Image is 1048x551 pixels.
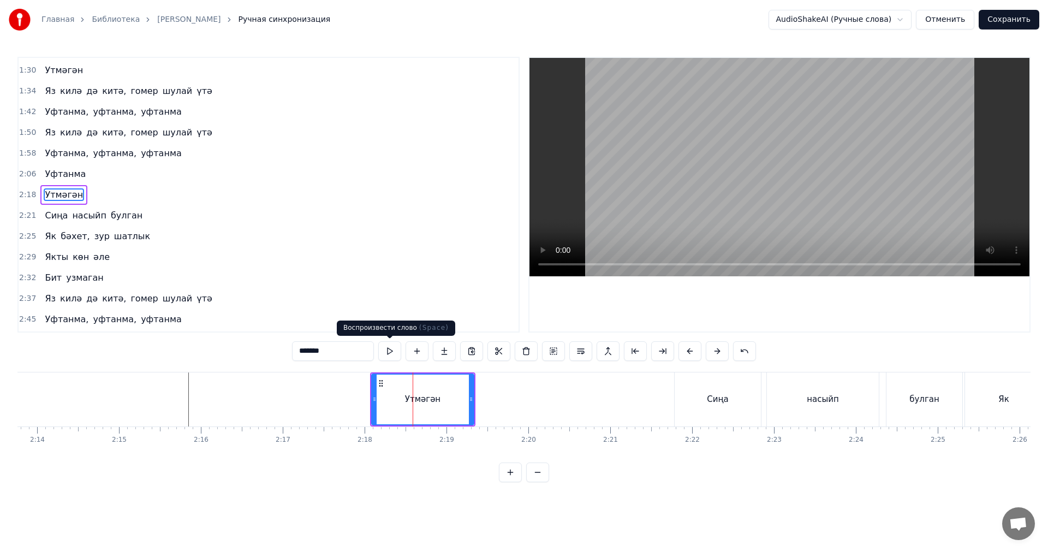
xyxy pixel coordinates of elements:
[521,436,536,445] div: 2:20
[19,106,36,117] span: 1:42
[195,126,213,139] span: үтә
[92,147,138,159] span: уфтанма,
[1002,507,1035,540] a: Открытый чат
[1013,436,1027,445] div: 2:26
[405,393,440,406] div: Утмәгән
[909,393,939,406] div: булган
[44,313,90,325] span: Уфтанма,
[439,436,454,445] div: 2:19
[30,436,45,445] div: 2:14
[59,85,83,97] span: килә
[44,168,87,180] span: Уфтанма
[44,188,84,201] span: Утмәгән
[110,209,144,222] span: булган
[19,210,36,221] span: 2:21
[71,209,108,222] span: насыйп
[849,436,864,445] div: 2:24
[93,230,111,242] span: зур
[41,14,330,25] nav: breadcrumb
[59,230,91,242] span: бәхет,
[19,65,36,76] span: 1:30
[19,127,36,138] span: 1:50
[19,231,36,242] span: 2:25
[19,189,36,200] span: 2:18
[59,292,83,305] span: килә
[603,436,618,445] div: 2:21
[92,105,138,118] span: уфтанма,
[85,85,99,97] span: дә
[19,314,36,325] span: 2:45
[195,85,213,97] span: үтә
[195,292,213,305] span: үтә
[916,10,974,29] button: Отменить
[162,85,194,97] span: шулай
[92,313,138,325] span: уфтанма,
[162,126,194,139] span: шулай
[113,230,151,242] span: шатлык
[44,292,57,305] span: Яз
[19,293,36,304] span: 2:37
[92,251,111,263] span: әле
[194,436,209,445] div: 2:16
[44,126,57,139] span: Яз
[337,321,455,336] div: Воспроизвести слово
[767,436,782,445] div: 2:23
[140,147,183,159] span: уфтанма
[72,251,90,263] span: көн
[44,271,63,284] span: Бит
[998,393,1009,406] div: Як
[19,148,36,159] span: 1:58
[19,169,36,180] span: 2:06
[419,324,449,331] span: ( Space )
[358,436,372,445] div: 2:18
[92,14,140,25] a: Библиотека
[44,209,69,222] span: Сиңа
[44,64,84,76] span: Утмәгән
[931,436,945,445] div: 2:25
[44,251,69,263] span: Якты
[19,272,36,283] span: 2:32
[807,393,839,406] div: насыйп
[685,436,700,445] div: 2:22
[276,436,290,445] div: 2:17
[41,14,74,25] a: Главная
[9,9,31,31] img: youka
[707,393,728,406] div: Сиңа
[112,436,127,445] div: 2:15
[101,126,127,139] span: китә,
[101,85,127,97] span: китә,
[162,292,194,305] span: шулай
[979,10,1039,29] button: Сохранить
[44,105,90,118] span: Уфтанма,
[140,105,183,118] span: уфтанма
[101,292,127,305] span: китә,
[85,126,99,139] span: дә
[157,14,221,25] a: [PERSON_NAME]
[44,85,57,97] span: Яз
[85,292,99,305] span: дә
[239,14,331,25] span: Ручная синхронизация
[19,252,36,263] span: 2:29
[140,313,183,325] span: уфтанма
[129,126,159,139] span: гомер
[65,271,105,284] span: узмаган
[59,126,83,139] span: килә
[44,230,57,242] span: Як
[19,86,36,97] span: 1:34
[129,292,159,305] span: гомер
[44,147,90,159] span: Уфтанма,
[129,85,159,97] span: гомер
